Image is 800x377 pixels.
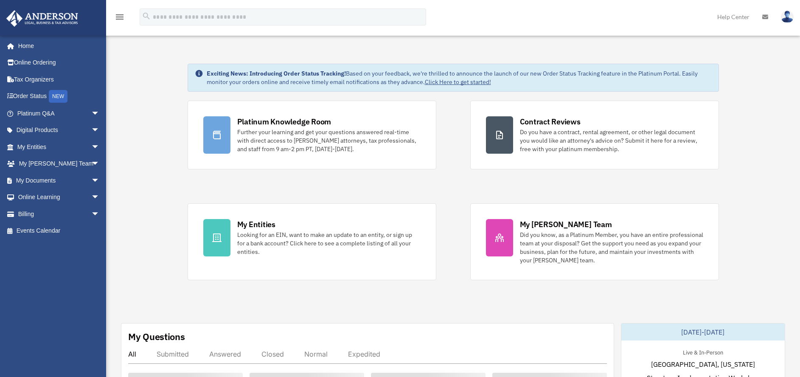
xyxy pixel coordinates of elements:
[621,324,785,340] div: [DATE]-[DATE]
[470,203,719,280] a: My [PERSON_NAME] Team Did you know, as a Platinum Member, you have an entire professional team at...
[261,350,284,358] div: Closed
[348,350,380,358] div: Expedited
[91,172,108,189] span: arrow_drop_down
[188,203,436,280] a: My Entities Looking for an EIN, want to make an update to an entity, or sign up for a bank accoun...
[188,101,436,169] a: Platinum Knowledge Room Further your learning and get your questions answered real-time with dire...
[6,71,112,88] a: Tax Organizers
[520,128,703,153] div: Do you have a contract, rental agreement, or other legal document you would like an attorney's ad...
[207,70,346,77] strong: Exciting News: Introducing Order Status Tracking!
[304,350,328,358] div: Normal
[6,189,112,206] a: Online Learningarrow_drop_down
[6,138,112,155] a: My Entitiesarrow_drop_down
[676,347,730,356] div: Live & In-Person
[6,222,112,239] a: Events Calendar
[115,12,125,22] i: menu
[6,37,108,54] a: Home
[781,11,794,23] img: User Pic
[4,10,81,27] img: Anderson Advisors Platinum Portal
[237,231,421,256] div: Looking for an EIN, want to make an update to an entity, or sign up for a bank account? Click her...
[49,90,67,103] div: NEW
[237,219,275,230] div: My Entities
[425,78,491,86] a: Click Here to get started!
[128,330,185,343] div: My Questions
[6,205,112,222] a: Billingarrow_drop_down
[520,231,703,264] div: Did you know, as a Platinum Member, you have an entire professional team at your disposal? Get th...
[237,116,331,127] div: Platinum Knowledge Room
[91,105,108,122] span: arrow_drop_down
[6,172,112,189] a: My Documentsarrow_drop_down
[6,105,112,122] a: Platinum Q&Aarrow_drop_down
[115,15,125,22] a: menu
[91,122,108,139] span: arrow_drop_down
[91,189,108,206] span: arrow_drop_down
[91,155,108,173] span: arrow_drop_down
[91,138,108,156] span: arrow_drop_down
[157,350,189,358] div: Submitted
[6,88,112,105] a: Order StatusNEW
[651,359,755,369] span: [GEOGRAPHIC_DATA], [US_STATE]
[520,116,581,127] div: Contract Reviews
[520,219,612,230] div: My [PERSON_NAME] Team
[207,69,712,86] div: Based on your feedback, we're thrilled to announce the launch of our new Order Status Tracking fe...
[6,122,112,139] a: Digital Productsarrow_drop_down
[142,11,151,21] i: search
[209,350,241,358] div: Answered
[91,205,108,223] span: arrow_drop_down
[6,54,112,71] a: Online Ordering
[6,155,112,172] a: My [PERSON_NAME] Teamarrow_drop_down
[470,101,719,169] a: Contract Reviews Do you have a contract, rental agreement, or other legal document you would like...
[128,350,136,358] div: All
[237,128,421,153] div: Further your learning and get your questions answered real-time with direct access to [PERSON_NAM...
